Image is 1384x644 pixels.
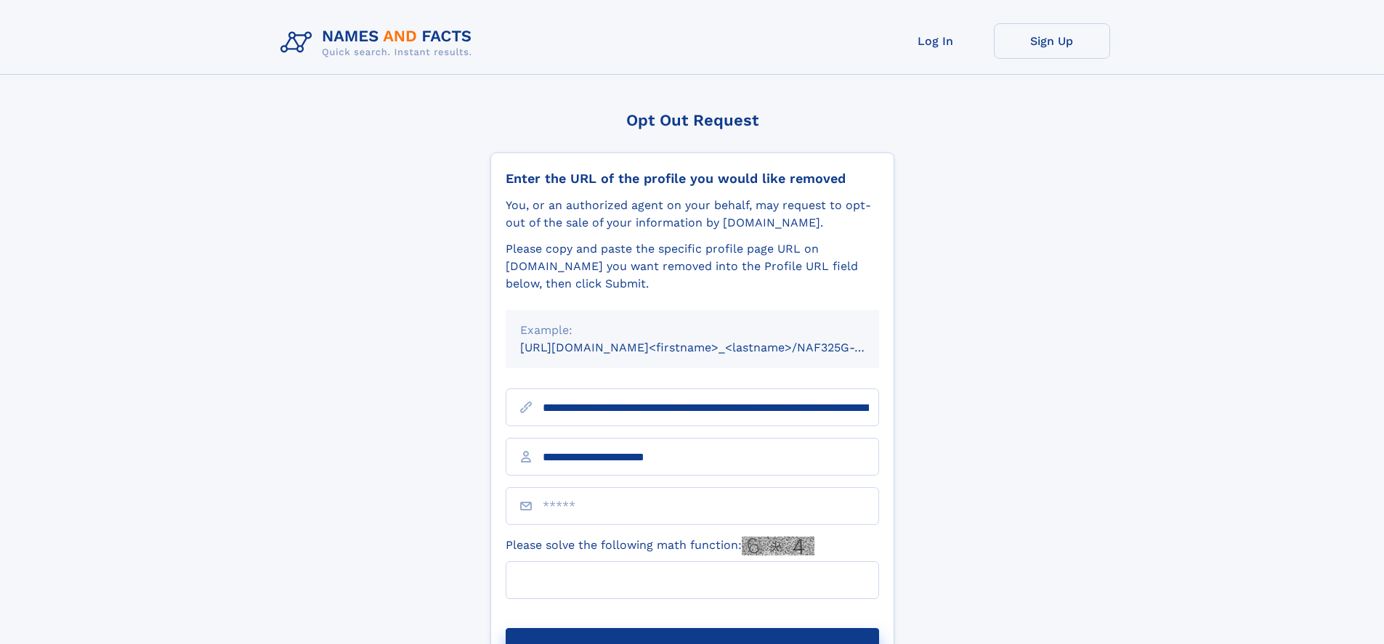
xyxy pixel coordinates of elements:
[506,197,879,232] div: You, or an authorized agent on your behalf, may request to opt-out of the sale of your informatio...
[275,23,484,62] img: Logo Names and Facts
[878,23,994,59] a: Log In
[490,111,894,129] div: Opt Out Request
[506,171,879,187] div: Enter the URL of the profile you would like removed
[506,240,879,293] div: Please copy and paste the specific profile page URL on [DOMAIN_NAME] you want removed into the Pr...
[520,341,907,354] small: [URL][DOMAIN_NAME]<firstname>_<lastname>/NAF325G-xxxxxxxx
[520,322,865,339] div: Example:
[994,23,1110,59] a: Sign Up
[506,537,814,555] label: Please solve the following math function:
